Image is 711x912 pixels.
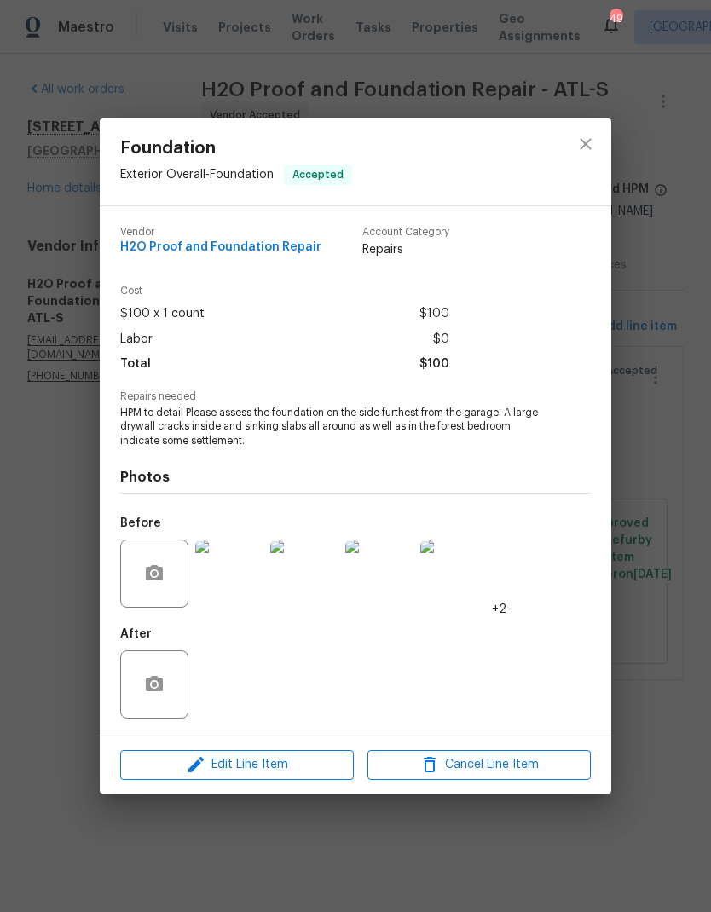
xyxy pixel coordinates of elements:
span: $100 [419,302,449,326]
h5: Before [120,517,161,529]
span: Cancel Line Item [373,754,586,776]
span: H2O Proof and Foundation Repair [120,241,321,254]
button: close [565,124,606,165]
span: $0 [433,327,449,352]
span: Labor [120,327,153,352]
span: Total [120,352,151,377]
span: $100 [419,352,449,377]
span: Edit Line Item [125,754,349,776]
span: Account Category [362,227,449,238]
button: Cancel Line Item [367,750,591,780]
span: Exterior Overall - Foundation [120,169,274,181]
span: Repairs needed [120,391,591,402]
span: Foundation [120,139,352,158]
h4: Photos [120,469,591,486]
span: $100 x 1 count [120,302,205,326]
button: Edit Line Item [120,750,354,780]
div: 49 [610,10,621,27]
span: HPM to detail Please assess the foundation on the side furthest from the garage. A large drywall ... [120,406,544,448]
span: +2 [492,601,506,618]
h5: After [120,628,152,640]
span: Vendor [120,227,321,238]
span: Accepted [286,166,350,183]
span: Cost [120,286,449,297]
span: Repairs [362,241,449,258]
